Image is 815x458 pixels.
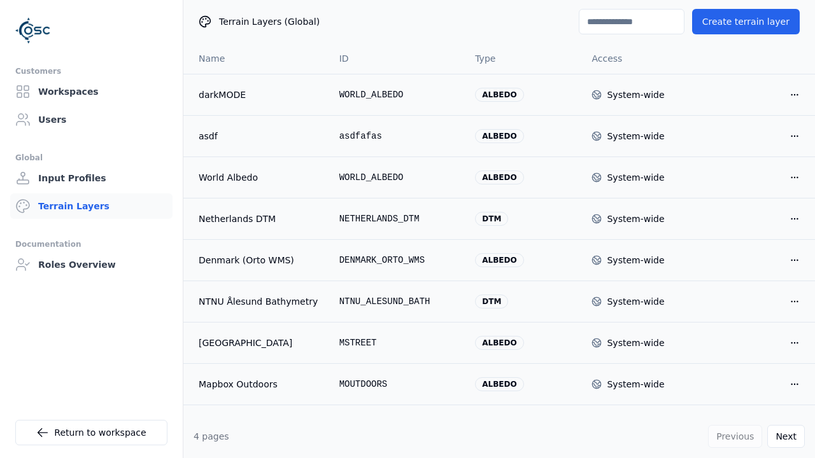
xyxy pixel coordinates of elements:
div: System-wide [607,171,664,184]
th: ID [329,43,465,74]
a: World Albedo [199,171,319,184]
a: Terrain Layers [10,193,173,219]
a: [GEOGRAPHIC_DATA] [199,337,319,349]
div: NTNU_ALESUND_BATH [339,295,455,308]
div: dtm [475,212,508,226]
div: System-wide [607,130,664,142]
div: dtm [475,295,508,309]
a: Mapbox Outdoors [199,378,319,391]
button: Next [767,425,805,448]
a: Return to workspace [15,420,167,445]
div: System-wide [607,254,664,267]
div: asdfafas [339,130,455,142]
div: Documentation [15,237,167,252]
a: darkMODE [199,88,319,101]
a: asdf [199,130,319,142]
a: Roles Overview [10,252,173,277]
div: albedo [475,170,523,184]
a: Input Profiles [10,165,173,191]
div: Global [15,150,167,165]
div: MOUTDOORS [339,378,455,391]
div: Customers [15,64,167,79]
th: Name [183,43,329,74]
th: Type [465,43,581,74]
div: albedo [475,129,523,143]
div: WORLD_ALBEDO [339,88,455,101]
span: 4 pages [194,431,229,441]
div: MSTREET [339,337,455,349]
div: NETHERLANDS_DTM [339,212,455,225]
span: Terrain Layers (Global) [219,15,320,28]
div: System-wide [607,295,664,308]
a: Workspaces [10,79,173,104]
div: albedo [475,88,523,102]
a: Netherlands DTM [199,212,319,225]
div: albedo [475,336,523,350]
a: NTNU Ålesund Bathymetry [199,295,319,308]
button: Create terrain layer [692,9,800,34]
a: Denmark (Orto WMS) [199,254,319,267]
div: System-wide [607,212,664,225]
div: WORLD_ALBEDO [339,171,455,184]
div: System-wide [607,378,664,391]
div: albedo [475,377,523,391]
div: DENMARK_ORTO_WMS [339,254,455,267]
a: Users [10,107,173,132]
div: System-wide [607,88,664,101]
div: albedo [475,253,523,267]
div: System-wide [607,337,664,349]
img: Logo [15,13,51,48]
th: Access [581,43,698,74]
